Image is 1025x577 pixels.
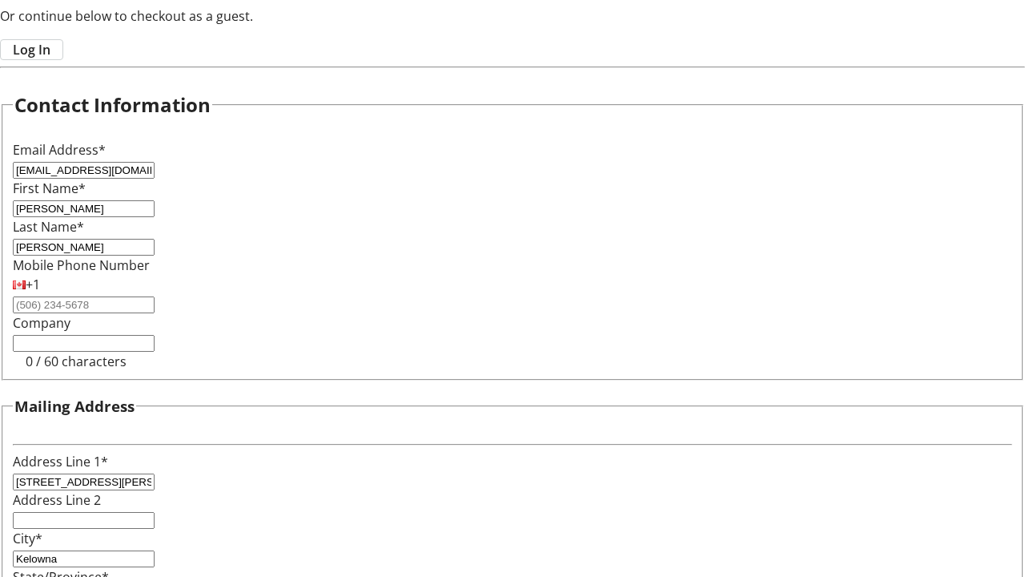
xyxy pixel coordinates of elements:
label: Mobile Phone Number [13,256,150,274]
input: Address [13,474,155,490]
label: Address Line 1* [13,453,108,470]
h2: Contact Information [14,91,211,119]
tr-character-limit: 0 / 60 characters [26,353,127,370]
label: Company [13,314,70,332]
input: City [13,551,155,567]
label: City* [13,530,42,547]
label: Last Name* [13,218,84,236]
label: Address Line 2 [13,491,101,509]
label: First Name* [13,180,86,197]
input: (506) 234-5678 [13,297,155,313]
span: Log In [13,40,50,59]
label: Email Address* [13,141,106,159]
h3: Mailing Address [14,395,135,418]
